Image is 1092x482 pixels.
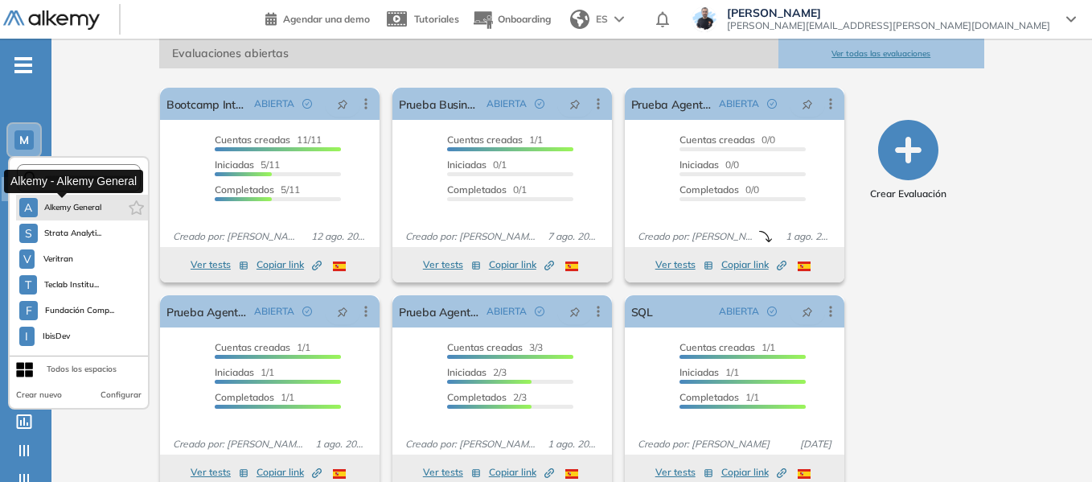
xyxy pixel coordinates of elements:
[25,330,28,343] span: I
[47,363,117,376] div: Todos los espacios
[794,437,838,451] span: [DATE]
[215,366,274,378] span: 1/1
[159,39,778,68] span: Evaluaciones abiertas
[24,201,32,214] span: A
[447,391,507,403] span: Completados
[679,183,739,196] span: Completados
[631,295,653,328] a: SQL
[727,19,1050,32] span: [PERSON_NAME][EMAIL_ADDRESS][PERSON_NAME][DOMAIN_NAME]
[44,201,102,214] span: Alkemy General
[333,262,346,271] img: ESP
[614,16,624,23] img: arrow
[721,257,786,272] span: Copiar link
[25,278,31,291] span: T
[399,229,541,244] span: Creado por: [PERSON_NAME]
[257,465,322,480] span: Copiar link
[655,463,713,482] button: Ver tests
[679,134,775,146] span: 0/0
[472,2,551,37] button: Onboarding
[423,255,481,274] button: Ver tests
[447,366,507,378] span: 2/3
[679,366,739,378] span: 1/1
[447,341,523,353] span: Cuentas creadas
[399,88,480,120] a: Prueba Business Case
[43,278,100,291] span: Teclab Institu...
[447,183,527,196] span: 0/1
[254,304,294,319] span: ABIERTA
[535,99,544,109] span: check-circle
[679,391,739,403] span: Completados
[721,255,786,274] button: Copiar link
[166,437,309,451] span: Creado por: [PERSON_NAME]
[557,91,593,117] button: pushpin
[631,229,759,244] span: Creado por: [PERSON_NAME]
[447,134,543,146] span: 1/1
[215,391,294,403] span: 1/1
[767,99,777,109] span: check-circle
[486,304,527,319] span: ABIERTA
[447,366,486,378] span: Iniciadas
[802,305,813,318] span: pushpin
[4,170,143,193] div: Alkemy - Alkemy General
[679,366,719,378] span: Iniciadas
[631,437,776,451] span: Creado por: [PERSON_NAME]
[679,341,775,353] span: 1/1
[414,13,459,25] span: Tutoriales
[596,12,608,27] span: ES
[870,120,946,201] button: Crear Evaluación
[215,159,254,171] span: Iniciadas
[489,463,554,482] button: Copiar link
[489,465,554,480] span: Copiar link
[570,10,589,29] img: world
[215,134,322,146] span: 11/11
[489,257,554,272] span: Copiar link
[257,463,322,482] button: Copiar link
[447,391,527,403] span: 2/3
[569,305,581,318] span: pushpin
[166,88,248,120] a: Bootcamp Inteligencia Comercial
[721,463,786,482] button: Copiar link
[44,304,114,317] span: Fundación Comp...
[489,255,554,274] button: Copiar link
[254,97,294,111] span: ABIERTA
[870,187,946,201] span: Crear Evaluación
[399,295,480,328] a: Prueba Agente AI - Retroalimentar - Efectivo
[265,8,370,27] a: Agendar una demo
[679,159,739,171] span: 0/0
[679,391,759,403] span: 1/1
[767,307,777,316] span: check-circle
[325,91,360,117] button: pushpin
[166,229,305,244] span: Creado por: [PERSON_NAME]
[325,299,360,324] button: pushpin
[557,299,593,324] button: pushpin
[447,159,486,171] span: Iniciadas
[486,97,527,111] span: ABIERTA
[215,366,254,378] span: Iniciadas
[215,341,310,353] span: 1/1
[798,469,811,479] img: ESP
[679,134,755,146] span: Cuentas creadas
[779,229,838,244] span: 1 ago. 2025
[215,183,274,196] span: Completados
[447,134,523,146] span: Cuentas creadas
[565,262,578,271] img: ESP
[191,463,248,482] button: Ver tests
[191,255,248,274] button: Ver tests
[19,134,29,146] span: M
[535,307,544,316] span: check-circle
[423,463,481,482] button: Ver tests
[257,257,322,272] span: Copiar link
[309,437,373,451] span: 1 ago. 2025
[215,391,274,403] span: Completados
[565,469,578,479] img: ESP
[215,134,290,146] span: Cuentas creadas
[215,183,300,196] span: 5/11
[447,183,507,196] span: Completados
[41,330,72,343] span: IbisDev
[447,341,543,353] span: 3/3
[215,159,280,171] span: 5/11
[257,255,322,274] button: Copiar link
[727,6,1050,19] span: [PERSON_NAME]
[569,97,581,110] span: pushpin
[721,465,786,480] span: Copiar link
